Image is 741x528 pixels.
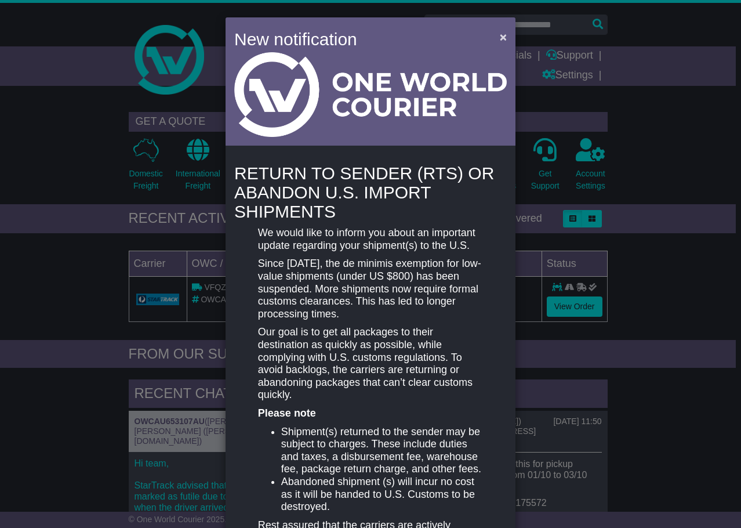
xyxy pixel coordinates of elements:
strong: Please note [258,407,316,419]
p: Since [DATE], the de minimis exemption for low-value shipments (under US $800) has been suspended... [258,258,483,320]
h4: New notification [234,26,483,52]
li: Shipment(s) returned to the sender may be subject to charges. These include duties and taxes, a d... [281,426,483,476]
li: Abandoned shipment (s) will incur no cost as it will be handed to U.S. Customs to be destroyed. [281,476,483,513]
p: Our goal is to get all packages to their destination as quickly as possible, while complying with... [258,326,483,402]
button: Close [494,25,513,49]
img: Light [234,52,507,137]
h4: RETURN TO SENDER (RTS) OR ABANDON U.S. IMPORT SHIPMENTS [234,164,507,221]
p: We would like to inform you about an important update regarding your shipment(s) to the U.S. [258,227,483,252]
span: × [500,30,507,44]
